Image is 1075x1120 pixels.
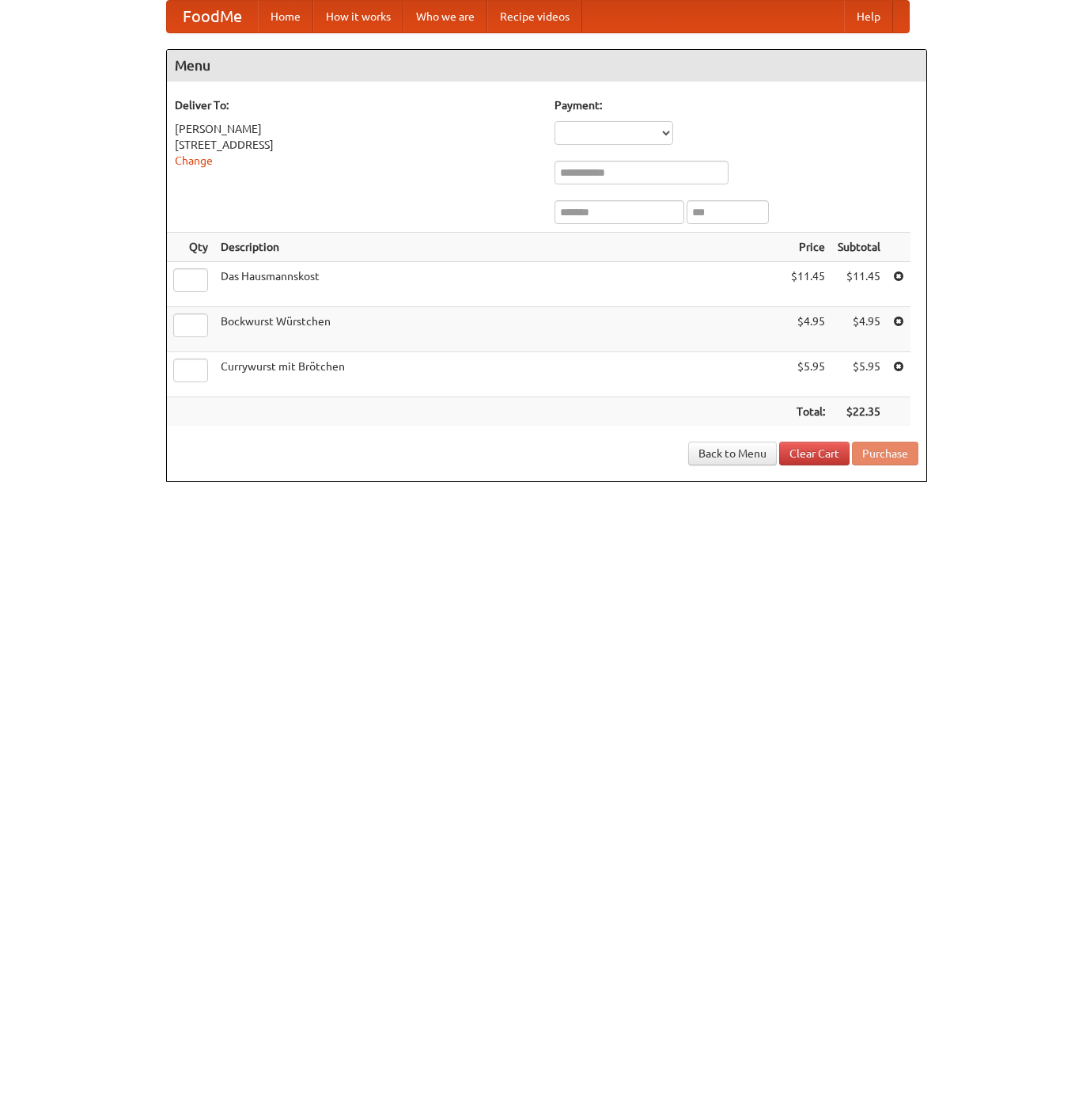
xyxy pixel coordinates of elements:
[175,154,213,167] a: Change
[214,307,785,352] td: Bockwurst Würstchen
[831,307,887,352] td: $4.95
[785,307,831,352] td: $4.95
[688,442,777,465] a: Back to Menu
[403,1,487,32] a: Who we are
[852,442,918,465] button: Purchase
[831,262,887,307] td: $11.45
[175,137,539,153] div: [STREET_ADDRESS]
[313,1,403,32] a: How it works
[214,262,785,307] td: Das Hausmannskost
[844,1,893,32] a: Help
[167,50,926,82] h4: Menu
[785,233,831,262] th: Price
[487,1,582,32] a: Recipe videos
[831,233,887,262] th: Subtotal
[831,352,887,397] td: $5.95
[785,262,831,307] td: $11.45
[214,352,785,397] td: Currywurst mit Brötchen
[175,121,539,137] div: [PERSON_NAME]
[785,352,831,397] td: $5.95
[258,1,313,32] a: Home
[831,397,887,427] th: $22.35
[167,1,258,32] a: FoodMe
[175,97,539,113] h5: Deliver To:
[785,397,831,427] th: Total:
[167,233,214,262] th: Qty
[779,442,850,465] a: Clear Cart
[555,97,918,113] h5: Payment:
[214,233,785,262] th: Description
